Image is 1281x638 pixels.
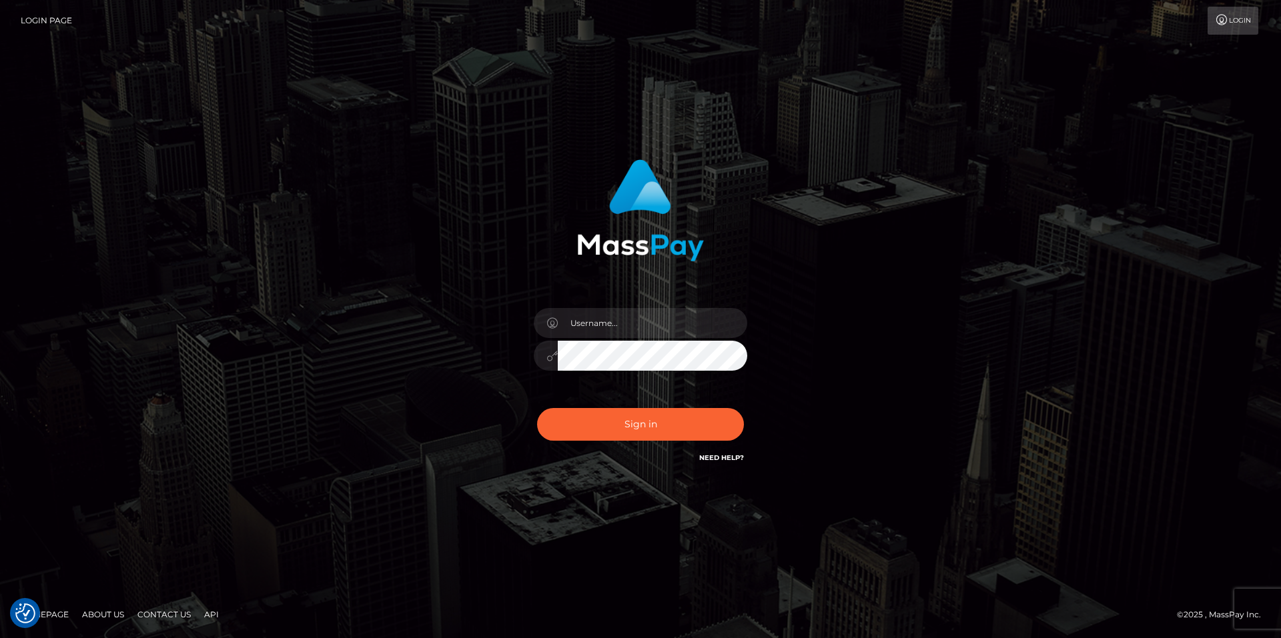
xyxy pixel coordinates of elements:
[1177,607,1271,622] div: © 2025 , MassPay Inc.
[1208,7,1258,35] a: Login
[132,604,196,625] a: Contact Us
[577,159,704,261] img: MassPay Login
[15,603,35,623] img: Revisit consent button
[199,604,224,625] a: API
[15,603,35,623] button: Consent Preferences
[699,453,744,462] a: Need Help?
[537,408,744,441] button: Sign in
[77,604,129,625] a: About Us
[558,308,747,338] input: Username...
[15,604,74,625] a: Homepage
[21,7,72,35] a: Login Page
